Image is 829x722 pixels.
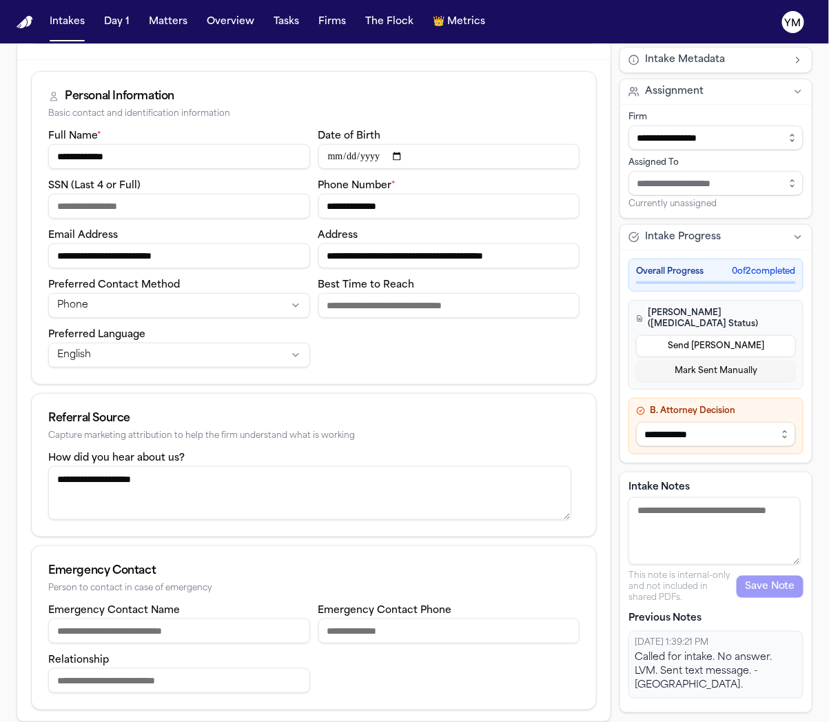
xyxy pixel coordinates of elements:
button: Intake Metadata [620,48,812,72]
button: crownMetrics [427,10,491,34]
input: Best time to reach [318,293,580,318]
div: Referral Source [48,410,580,427]
button: Intakes [44,10,90,34]
label: Date of Birth [318,131,381,141]
a: Home [17,16,33,29]
button: Assignment [620,79,812,104]
div: Called for intake. No answer. LVM. Sent text message. - [GEOGRAPHIC_DATA]. [635,651,797,692]
input: Full name [48,144,310,169]
div: Firm [628,112,804,123]
div: Person to contact in case of emergency [48,583,580,594]
span: Currently unassigned [628,199,717,210]
span: Intake Progress [645,230,721,244]
input: Address [318,243,580,268]
img: Finch Logo [17,16,33,29]
div: Personal Information [65,88,174,105]
label: Intake Notes [628,481,804,494]
label: Phone Number [318,181,396,191]
input: SSN [48,194,310,219]
label: Emergency Contact Phone [318,605,452,616]
input: Phone number [318,194,580,219]
span: Intake Metadata [645,53,725,67]
label: Relationship [48,655,109,665]
div: Emergency Contact [48,563,580,579]
label: SSN (Last 4 or Full) [48,181,141,191]
input: Select firm [628,126,804,150]
h4: B. Attorney Decision [636,405,796,417]
button: Tasks [268,10,305,34]
input: Assign to staff member [628,171,804,196]
h4: [PERSON_NAME] ([MEDICAL_DATA] Status) [636,308,796,330]
div: Basic contact and identification information [48,109,580,119]
label: Address [318,230,358,241]
button: Day 1 [99,10,135,34]
div: Capture marketing attribution to help the firm understand what is working [48,431,580,441]
button: Intake Progress [620,225,812,250]
button: Send [PERSON_NAME] [636,335,796,357]
p: This note is internal-only and not included in shared PDFs. [628,570,737,603]
label: Preferred Contact Method [48,280,180,290]
button: The Flock [360,10,419,34]
span: 0 of 2 completed [732,266,796,277]
button: Mark Sent Manually [636,360,796,382]
textarea: Intake notes [628,497,800,565]
button: Matters [143,10,193,34]
span: Assignment [645,85,704,99]
label: Full Name [48,131,101,141]
button: Overview [201,10,260,34]
button: Firms [313,10,351,34]
input: Date of birth [318,144,580,169]
label: Email Address [48,230,118,241]
div: [DATE] 1:39:21 PM [635,637,797,648]
input: Emergency contact phone [318,619,580,643]
label: Preferred Language [48,330,145,340]
label: How did you hear about us? [48,453,185,463]
label: Emergency Contact Name [48,605,180,616]
input: Emergency contact relationship [48,668,310,693]
span: Overall Progress [636,266,704,277]
label: Best Time to Reach [318,280,415,290]
input: Email address [48,243,310,268]
div: Assigned To [628,157,804,168]
input: Emergency contact name [48,619,310,643]
p: Previous Notes [628,612,804,625]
